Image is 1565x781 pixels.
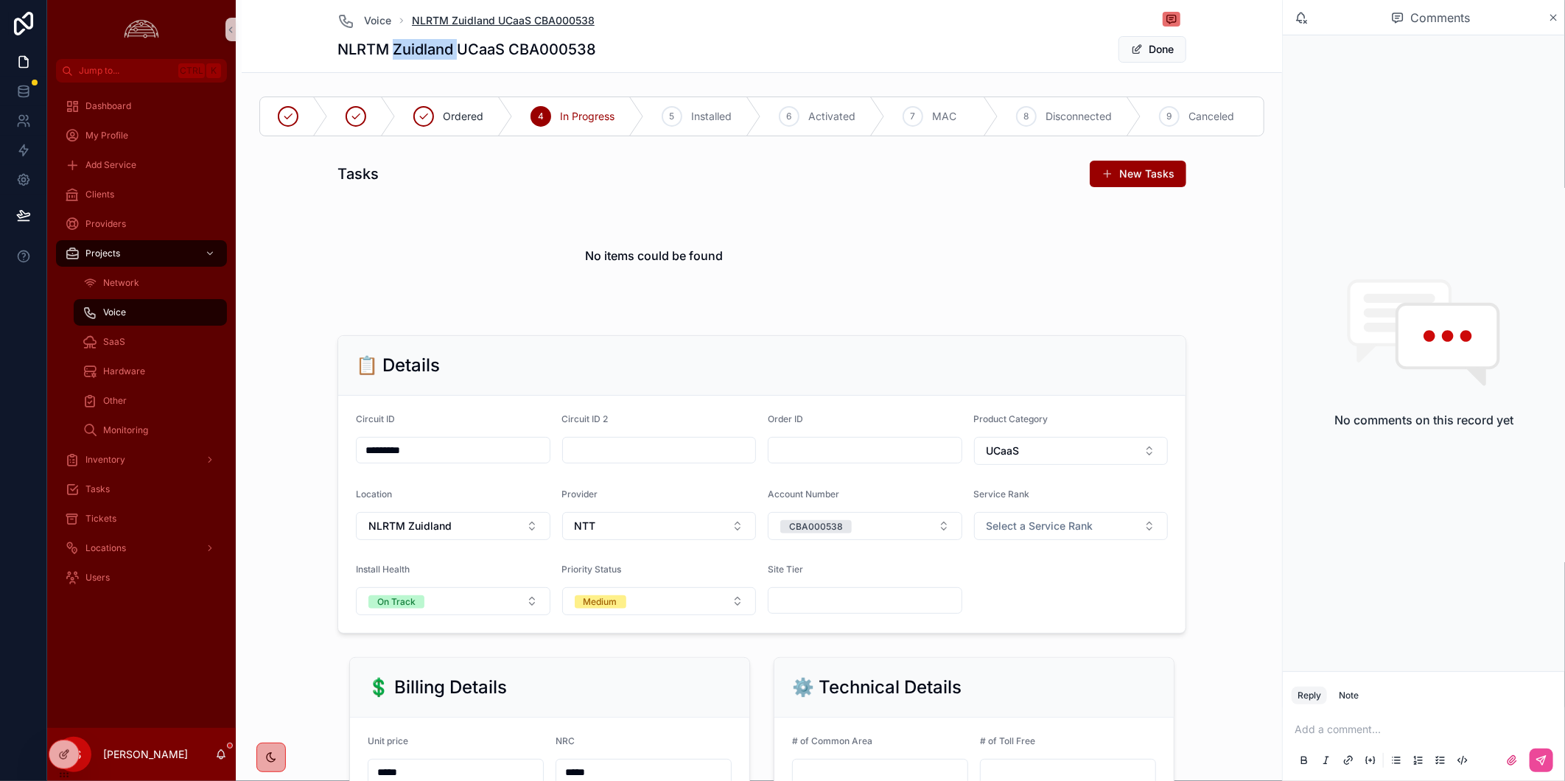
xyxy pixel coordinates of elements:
[85,218,126,230] span: Providers
[987,444,1020,458] span: UCaaS
[74,358,227,385] a: Hardware
[562,587,757,615] button: Select Button
[208,65,220,77] span: K
[178,63,205,78] span: Ctrl
[85,159,136,171] span: Add Service
[1046,109,1112,124] span: Disconnected
[103,336,125,348] span: SaaS
[586,247,724,265] h2: No items could be found
[56,505,227,532] a: Tickets
[56,211,227,237] a: Providers
[103,747,188,762] p: [PERSON_NAME]
[103,277,139,289] span: Network
[85,248,120,259] span: Projects
[56,152,227,178] a: Add Service
[1167,111,1172,122] span: 9
[356,587,550,615] button: Select Button
[103,424,148,436] span: Monitoring
[932,109,956,124] span: MAC
[85,483,110,495] span: Tasks
[56,181,227,208] a: Clients
[1090,161,1186,187] button: New Tasks
[1339,690,1359,701] div: Note
[1118,36,1186,63] button: Done
[974,488,1030,500] span: Service Rank
[47,83,236,610] div: scrollable content
[787,111,792,122] span: 6
[562,413,609,424] span: Circuit ID 2
[768,488,839,500] span: Account Number
[368,676,507,699] h2: 💲 Billing Details
[74,270,227,296] a: Network
[56,93,227,119] a: Dashboard
[85,454,125,466] span: Inventory
[377,595,416,609] div: On Track
[1334,411,1513,429] h2: No comments on this record yet
[1188,109,1234,124] span: Canceled
[560,109,615,124] span: In Progress
[987,519,1093,533] span: Select a Service Rank
[412,13,595,28] a: NLRTM Zuidland UCaaS CBA000538
[74,299,227,326] a: Voice
[808,109,855,124] span: Activated
[562,564,622,575] span: Priority Status
[1410,9,1470,27] span: Comments
[911,111,916,122] span: 7
[103,395,127,407] span: Other
[74,388,227,414] a: Other
[974,413,1048,424] span: Product Category
[56,476,227,502] a: Tasks
[1292,687,1327,704] button: Reply
[1333,687,1365,704] button: Note
[562,512,757,540] button: Select Button
[85,130,128,141] span: My Profile
[670,111,675,122] span: 5
[356,564,410,575] span: Install Health
[56,59,227,83] button: Jump to...CtrlK
[337,39,596,60] h1: NLRTM Zuidland UCaaS CBA000538
[85,100,131,112] span: Dashboard
[974,437,1169,465] button: Select Button
[85,542,126,554] span: Locations
[56,535,227,561] a: Locations
[56,446,227,473] a: Inventory
[337,12,391,29] a: Voice
[792,735,872,746] span: # of Common Area
[556,735,575,746] span: NRC
[85,513,116,525] span: Tickets
[74,329,227,355] a: SaaS
[79,65,172,77] span: Jump to...
[768,564,803,575] span: Site Tier
[356,354,440,377] h2: 📋 Details
[74,417,227,444] a: Monitoring
[103,307,126,318] span: Voice
[974,512,1169,540] button: Select Button
[56,564,227,591] a: Users
[368,519,452,533] span: NLRTM Zuidland
[789,520,843,533] div: CBA000538
[103,365,145,377] span: Hardware
[337,164,379,184] h1: Tasks
[1024,111,1029,122] span: 8
[443,109,483,124] span: Ordered
[980,735,1035,746] span: # of Toll Free
[792,676,962,699] h2: ⚙️ Technical Details
[368,735,408,746] span: Unit price
[538,111,544,122] span: 4
[356,488,392,500] span: Location
[56,240,227,267] a: Projects
[85,189,114,200] span: Clients
[691,109,732,124] span: Installed
[120,18,163,41] img: App logo
[356,512,550,540] button: Select Button
[56,122,227,149] a: My Profile
[575,519,596,533] span: NTT
[768,413,803,424] span: Order ID
[584,595,617,609] div: Medium
[768,512,962,540] button: Select Button
[562,488,598,500] span: Provider
[364,13,391,28] span: Voice
[85,572,110,584] span: Users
